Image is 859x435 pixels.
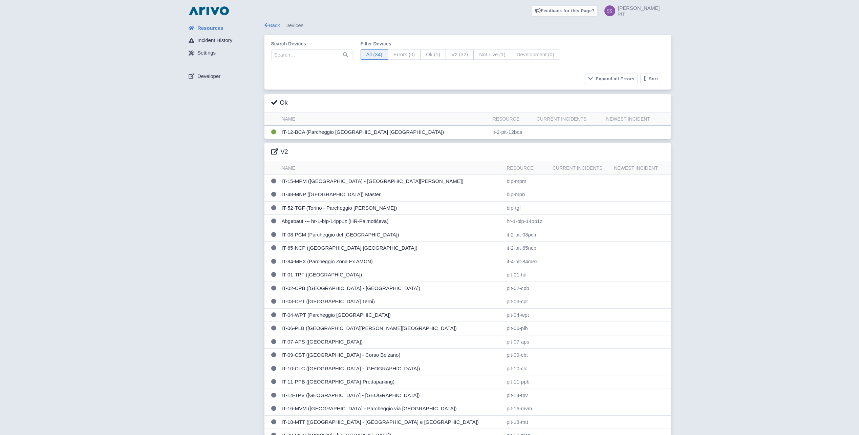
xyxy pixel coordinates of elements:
[446,49,474,60] span: V2 (32)
[279,415,504,429] td: IT-18-MTT ([GEOGRAPHIC_DATA] - [GEOGRAPHIC_DATA] e [GEOGRAPHIC_DATA])
[183,70,264,83] a: Developer
[504,282,550,295] td: pit-02-cpb
[388,49,421,60] span: Errors (0)
[279,201,504,215] td: IT-52-TGF (Torino - Parcheggio [PERSON_NAME])
[197,37,232,44] span: Incident History
[279,162,504,175] th: Name
[603,113,670,126] th: Newest Incident
[504,415,550,429] td: pit-18-mtt
[504,322,550,335] td: pit-06-plb
[183,22,264,35] a: Resources
[532,5,598,16] a: Feedback for this Page?
[264,22,280,28] a: Back
[279,308,504,322] td: IT-04-WPT (Parcheggio [GEOGRAPHIC_DATA])
[504,375,550,389] td: pit-11-ppb
[473,49,511,60] span: Not Live (1)
[279,335,504,349] td: IT-07-APS ([GEOGRAPHIC_DATA])
[197,72,220,80] span: Developer
[504,335,550,349] td: pit-07-aps
[640,74,661,84] button: Sort
[183,47,264,60] a: Settings
[504,295,550,309] td: pit-03-cpt
[420,49,446,60] span: Ok (1)
[504,389,550,402] td: pit-14-tpv
[504,308,550,322] td: pit-04-wpt
[279,362,504,375] td: IT-10-CLC ([GEOGRAPHIC_DATA] - [GEOGRAPHIC_DATA])
[279,215,504,228] td: Abgebaut --- hr-1-bip-14pp1z (HR-Palmotićeva)
[279,268,504,282] td: IT-01-TPF ([GEOGRAPHIC_DATA])
[504,188,550,202] td: bip-mpn
[490,126,534,139] td: it-2-pit-12bca
[197,49,216,57] span: Settings
[504,268,550,282] td: pit-01-tpf
[279,282,504,295] td: IT-02-CPB ([GEOGRAPHIC_DATA] - [GEOGRAPHIC_DATA])
[279,402,504,416] td: IT-16-MVM ([GEOGRAPHIC_DATA] - Parcheggio via [GEOGRAPHIC_DATA])
[504,174,550,188] td: bip-mpm
[550,162,611,175] th: Current Incidents
[279,174,504,188] td: IT-15-MPM ([GEOGRAPHIC_DATA] - [GEOGRAPHIC_DATA][PERSON_NAME])
[618,5,660,11] span: [PERSON_NAME]
[504,201,550,215] td: bip-tgf
[279,255,504,268] td: IT-84-MEX (Parcheggio Zona Ex AMCN)
[504,255,550,268] td: it-4-pit-84mex
[361,40,560,47] label: Filter Devices
[504,242,550,255] td: it-2-pit-65ncp
[279,295,504,309] td: IT-03-CPT ([GEOGRAPHIC_DATA] Terni)
[504,362,550,375] td: pit-10-clc
[187,5,231,16] img: logo
[504,228,550,242] td: it-2-pit-08pcm
[264,22,671,29] div: Devices
[361,49,388,60] span: All (34)
[600,5,660,16] a: [PERSON_NAME] PIT
[183,34,264,47] a: Incident History
[504,162,550,175] th: Resource
[271,49,352,60] input: Search…
[271,40,352,47] label: Search Devices
[504,402,550,416] td: pit-16-mvm
[504,349,550,362] td: pit-09-cbt
[279,375,504,389] td: IT-11-PPB ([GEOGRAPHIC_DATA]-Predaparking)
[279,349,504,362] td: IT-09-CBT ([GEOGRAPHIC_DATA] - Corso Bolzano)
[279,322,504,335] td: IT-06-PLB ([GEOGRAPHIC_DATA][PERSON_NAME][GEOGRAPHIC_DATA])
[618,12,660,16] small: PIT
[279,188,504,202] td: IT-48-MNP ([GEOGRAPHIC_DATA]) Master
[197,24,223,32] span: Resources
[511,49,560,60] span: Development (0)
[279,113,490,126] th: Name
[585,74,638,84] button: Expand all Errors
[279,126,490,139] td: IT-12-BCA (Parcheggio [GEOGRAPHIC_DATA] [GEOGRAPHIC_DATA])
[611,162,670,175] th: Newest Incident
[504,215,550,228] td: hr-1-bip-14pp1z
[490,113,534,126] th: Resource
[279,242,504,255] td: IT-65-NCP ([GEOGRAPHIC_DATA] [GEOGRAPHIC_DATA])
[534,113,604,126] th: Current Incidents
[279,389,504,402] td: IT-14-TPV ([GEOGRAPHIC_DATA] - [GEOGRAPHIC_DATA])
[279,228,504,242] td: IT-08-PCM (Parcheggio del [GEOGRAPHIC_DATA])
[271,99,288,107] h3: Ok
[271,148,288,156] h3: V2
